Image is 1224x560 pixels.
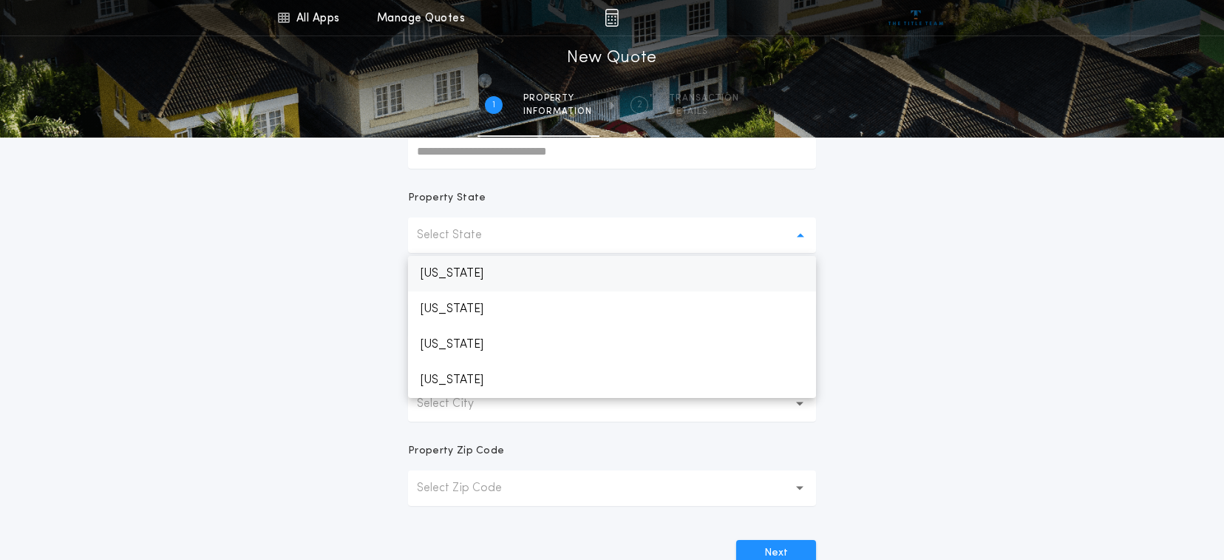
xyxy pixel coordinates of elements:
[417,479,526,497] p: Select Zip Code
[605,9,619,27] img: img
[408,256,816,291] p: [US_STATE]
[417,226,506,244] p: Select State
[408,327,816,362] p: [US_STATE]
[408,470,816,506] button: Select Zip Code
[408,291,816,327] p: [US_STATE]
[417,395,497,413] p: Select City
[523,92,592,104] span: Property
[408,362,816,398] p: [US_STATE]
[523,106,592,118] span: information
[567,47,657,70] h1: New Quote
[408,191,486,206] p: Property State
[492,99,495,111] h2: 1
[888,10,944,25] img: vs-icon
[408,256,816,398] ul: Select State
[669,106,739,118] span: details
[669,92,739,104] span: Transaction
[408,217,816,253] button: Select State
[408,444,504,459] p: Property Zip Code
[637,99,642,111] h2: 2
[408,386,816,422] button: Select City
